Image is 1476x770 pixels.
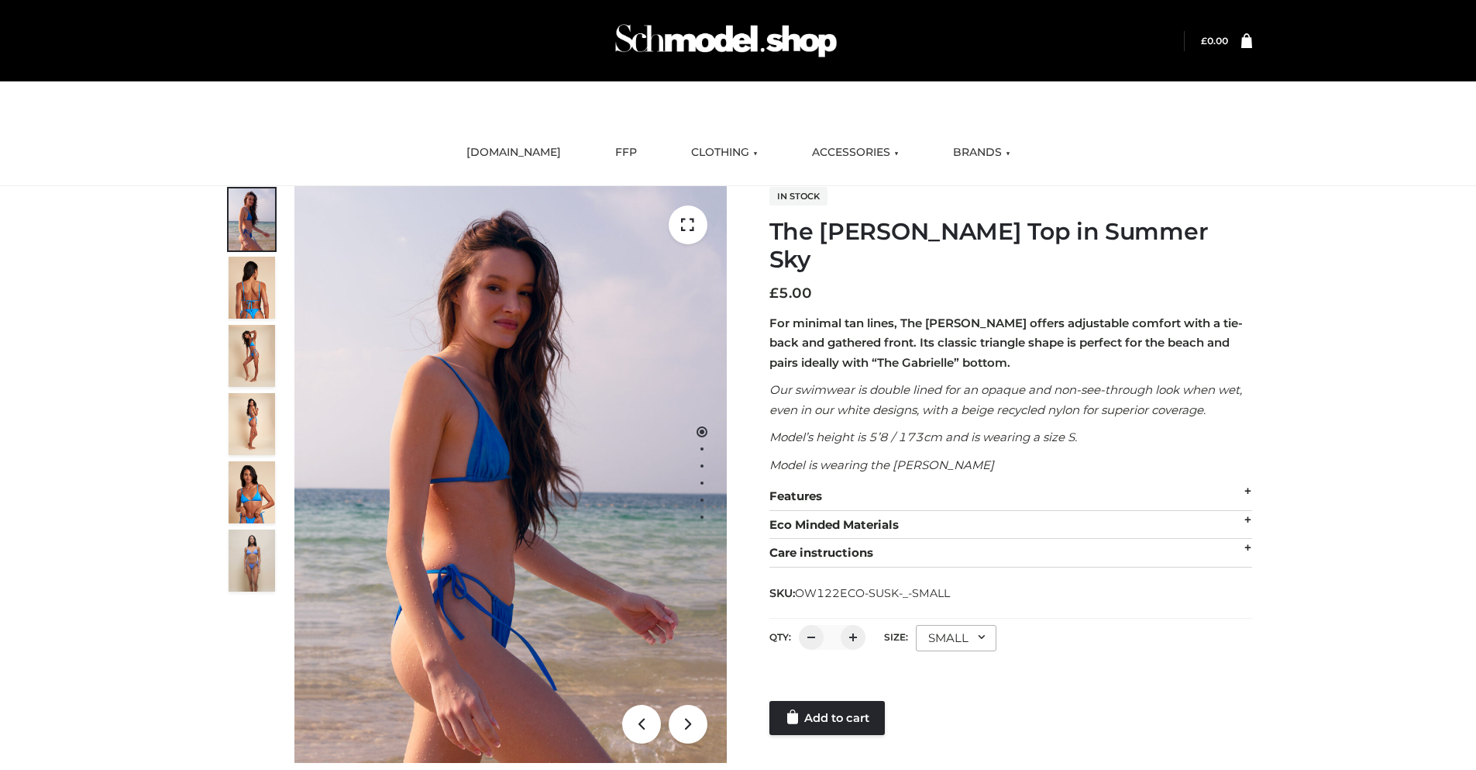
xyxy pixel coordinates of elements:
[769,458,994,472] em: Model is wearing the [PERSON_NAME]
[800,136,910,170] a: ACCESSORIES
[680,136,769,170] a: CLOTHING
[1201,35,1228,47] a: £0.00
[916,625,996,651] div: SMALL
[769,187,827,205] span: In stock
[769,285,812,302] bdi: 5.00
[769,631,791,643] label: QTY:
[229,393,275,455] img: 3.Alex-top_CN-1-1-2.jpg
[769,584,951,603] span: SKU:
[769,218,1252,274] h1: The [PERSON_NAME] Top in Summer Sky
[769,285,779,302] span: £
[1201,35,1207,47] span: £
[769,482,1252,511] div: Features
[229,530,275,592] img: SSVC.jpg
[769,316,1243,370] strong: For minimal tan lines, The [PERSON_NAME] offers adjustable comfort with a tie-back and gathered f...
[229,325,275,387] img: 4.Alex-top_CN-1-1-2.jpg
[795,586,950,600] span: OW122ECO-SUSK-_-SMALL
[941,136,1022,170] a: BRANDS
[884,631,908,643] label: Size:
[229,188,275,250] img: 1.Alex-top_SS-1_4464b1e7-c2c9-4e4b-a62c-58381cd673c0-1.jpg
[455,136,573,170] a: [DOMAIN_NAME]
[769,701,885,735] a: Add to cart
[294,186,727,763] img: 1.Alex-top_SS-1_4464b1e7-c2c9-4e4b-a62c-58381cd673c0 (1)
[769,430,1077,444] em: Model’s height is 5’8 / 173cm and is wearing a size S.
[769,511,1252,540] div: Eco Minded Materials
[610,10,842,71] img: Schmodel Admin 964
[604,136,649,170] a: FFP
[769,382,1242,417] em: Our swimwear is double lined for an opaque and non-see-through look when wet, even in our white d...
[229,257,275,319] img: 5.Alex-top_CN-1-1_1-1.jpg
[769,539,1252,568] div: Care instructions
[229,461,275,523] img: 2.Alex-top_CN-1-1-2.jpg
[1201,35,1228,47] bdi: 0.00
